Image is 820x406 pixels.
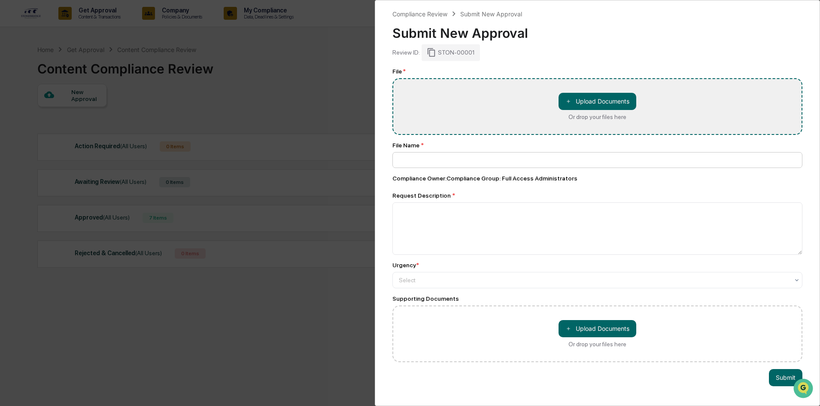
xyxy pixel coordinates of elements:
div: 🖐️ [9,109,15,116]
p: How can we help? [9,18,156,32]
span: Attestations [71,108,106,117]
div: Request Description [392,192,802,199]
div: 🔎 [9,125,15,132]
button: Submit [769,369,802,386]
div: Or drop your files here [568,341,626,348]
a: 🗄️Attestations [59,105,110,120]
span: Preclearance [17,108,55,117]
iframe: Open customer support [793,378,816,401]
div: Compliance Review [392,10,447,18]
div: File [392,68,802,75]
div: We're available if you need us! [29,74,109,81]
span: ＋ [565,324,571,333]
div: Submit New Approval [392,18,802,41]
div: Submit New Approval [460,10,522,18]
button: Or drop your files here [559,320,636,337]
span: Pylon [85,146,104,152]
div: Compliance Owner : Compliance Group: Full Access Administrators [392,175,802,182]
img: 1746055101610-c473b297-6a78-478c-a979-82029cc54cd1 [9,66,24,81]
button: Start new chat [146,68,156,79]
span: ＋ [565,97,571,105]
div: Start new chat [29,66,141,74]
div: Urgency [392,262,419,269]
div: File Name [392,142,802,149]
a: 🔎Data Lookup [5,121,58,137]
div: Supporting Documents [392,295,802,302]
div: Review ID: [392,49,420,56]
div: Or drop your files here [568,113,626,120]
button: Or drop your files here [559,93,636,110]
div: STON-00001 [422,44,480,61]
a: Powered byPylon [61,145,104,152]
div: 🗄️ [62,109,69,116]
span: Data Lookup [17,125,54,133]
a: 🖐️Preclearance [5,105,59,120]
